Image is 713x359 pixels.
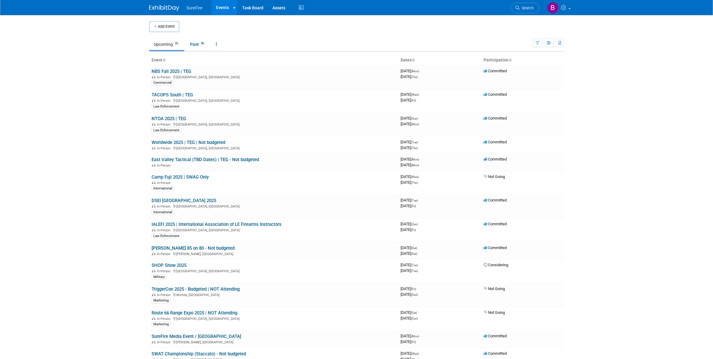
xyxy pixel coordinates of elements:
[411,181,418,184] span: (Thu)
[484,334,507,338] span: Committed
[173,41,180,46] span: 32
[152,298,171,303] div: Marketing
[484,310,505,315] span: Not Going
[152,128,181,133] div: Law Enforcement
[484,69,507,73] span: Committed
[484,92,507,97] span: Committed
[401,116,420,120] span: [DATE]
[420,174,421,179] span: -
[152,263,186,268] a: SHOP Show 2025
[411,352,419,355] span: (Wed)
[401,74,418,79] span: [DATE]
[411,340,416,344] span: (Fri)
[401,339,416,344] span: [DATE]
[419,198,420,202] span: -
[401,334,421,338] span: [DATE]
[420,351,421,356] span: -
[401,268,418,273] span: [DATE]
[411,223,418,226] span: (Sun)
[157,75,172,79] span: In-Person
[401,163,419,167] span: [DATE]
[484,351,507,356] span: Committed
[419,116,420,120] span: -
[420,69,421,73] span: -
[411,93,419,96] span: (Wed)
[157,123,172,126] span: In-Person
[152,252,155,255] img: In-Person Event
[152,274,167,280] div: Military
[420,92,421,97] span: -
[152,292,396,297] div: Wichita, [GEOGRAPHIC_DATA]
[411,117,418,120] span: (Sun)
[484,263,508,267] span: Considering
[152,322,171,327] div: Marketing
[152,351,246,357] a: SWAT Championship (Staccato) - Not budgeted
[152,75,155,78] img: In-Person Event
[152,233,181,239] div: Law Enforcement
[411,335,419,338] span: (Mon)
[152,104,181,109] div: Law Enforcement
[152,174,209,180] a: Camp Fuji 2025 | SWAG Only
[186,39,210,50] a: Past56
[152,146,155,149] img: In-Person Event
[152,186,174,191] div: International
[152,164,155,167] img: In-Person Event
[401,227,416,232] span: [DATE]
[412,58,415,62] a: Sort by Start Date
[401,316,418,320] span: [DATE]
[411,175,419,179] span: (Wed)
[401,292,418,297] span: [DATE]
[149,21,179,32] button: Add Event
[152,92,193,98] a: TACOPS South | TEG
[401,310,419,315] span: [DATE]
[152,74,396,79] div: [GEOGRAPHIC_DATA], [GEOGRAPHIC_DATA]
[484,140,507,144] span: Committed
[401,122,419,126] span: [DATE]
[401,351,421,356] span: [DATE]
[152,340,155,343] img: In-Person Event
[401,98,416,102] span: [DATE]
[484,116,507,120] span: Committed
[547,2,558,14] img: Bree Yoshikawa
[484,157,507,161] span: Committed
[401,145,418,150] span: [DATE]
[411,311,417,314] span: (Sat)
[152,98,396,103] div: [GEOGRAPHIC_DATA], [GEOGRAPHIC_DATA]
[157,228,172,232] span: In-Person
[157,269,172,273] span: In-Person
[157,317,172,321] span: In-Person
[411,246,417,250] span: (Sat)
[199,41,206,46] span: 56
[401,157,421,161] span: [DATE]
[157,204,172,208] span: In-Person
[157,293,172,297] span: In-Person
[411,199,418,202] span: (Tue)
[152,228,155,231] img: In-Person Event
[149,55,398,65] th: Event
[484,198,507,202] span: Committed
[411,75,418,79] span: (Thu)
[484,286,505,291] span: Not Going
[152,245,235,251] a: [PERSON_NAME] 85 on 80 - Not budgeted
[401,222,420,226] span: [DATE]
[420,334,421,338] span: -
[484,245,507,250] span: Committed
[152,145,396,150] div: [GEOGRAPHIC_DATA], [GEOGRAPHIC_DATA]
[520,6,533,10] span: Search
[411,146,418,150] span: (Thu)
[152,69,191,74] a: NBS Fall 2025 | TEG
[401,92,421,97] span: [DATE]
[152,310,237,316] a: Route 66 Range Expo 2025 | NOT Attending
[411,99,416,102] span: (Fri)
[420,157,421,161] span: -
[401,245,419,250] span: [DATE]
[411,158,419,161] span: (Mon)
[152,123,155,126] img: In-Person Event
[152,222,281,227] a: IALEFI 2025 | International Association of LE Firearms Instructors
[509,58,512,62] a: Sort by Participation Type
[419,140,420,144] span: -
[152,269,155,272] img: In-Person Event
[152,339,396,344] div: [PERSON_NAME], [GEOGRAPHIC_DATA]
[152,227,396,232] div: [GEOGRAPHIC_DATA], [GEOGRAPHIC_DATA]
[152,80,174,86] div: Commercial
